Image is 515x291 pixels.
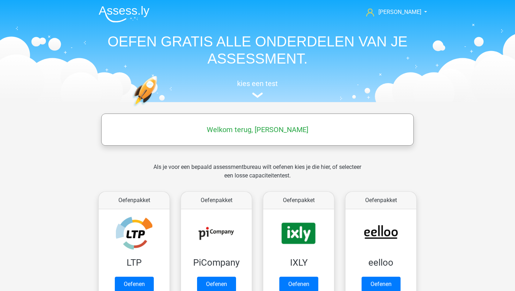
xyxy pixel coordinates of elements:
div: Als je voor een bepaald assessmentbureau wilt oefenen kies je die hier, of selecteer een losse ca... [148,163,367,189]
img: oefenen [132,76,185,140]
h5: kies een test [93,79,422,88]
h1: OEFEN GRATIS ALLE ONDERDELEN VAN JE ASSESSMENT. [93,33,422,67]
h5: Welkom terug, [PERSON_NAME] [105,125,410,134]
img: assessment [252,92,263,98]
span: [PERSON_NAME] [378,9,421,15]
a: kies een test [93,79,422,98]
a: [PERSON_NAME] [363,8,422,16]
img: Assessly [99,6,149,22]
